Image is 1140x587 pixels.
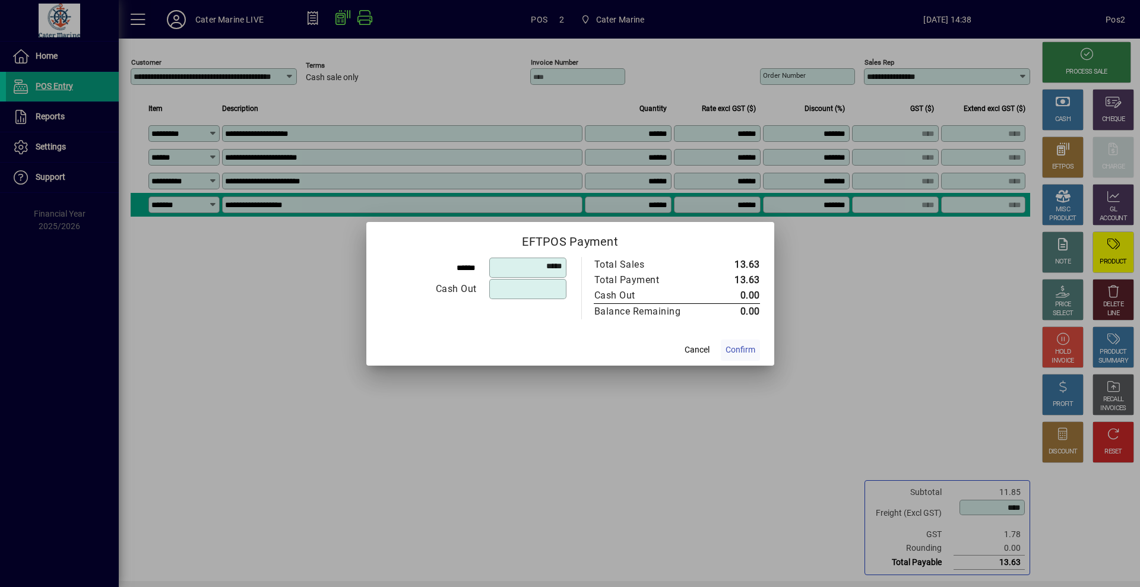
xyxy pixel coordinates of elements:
[706,303,760,319] td: 0.00
[706,272,760,288] td: 13.63
[721,339,760,361] button: Confirm
[594,288,694,303] div: Cash Out
[706,288,760,304] td: 0.00
[594,272,706,288] td: Total Payment
[381,282,477,296] div: Cash Out
[685,344,710,356] span: Cancel
[706,257,760,272] td: 13.63
[366,222,774,256] h2: EFTPOS Payment
[594,257,706,272] td: Total Sales
[678,339,716,361] button: Cancel
[594,304,694,319] div: Balance Remaining
[726,344,755,356] span: Confirm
